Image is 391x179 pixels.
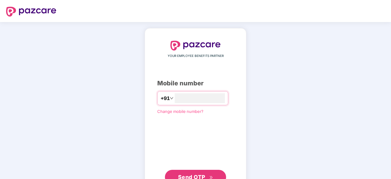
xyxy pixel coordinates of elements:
img: logo [6,7,56,17]
div: Mobile number [157,79,234,88]
span: +91 [161,95,170,102]
img: logo [170,41,221,50]
a: Change mobile number? [157,109,203,114]
span: down [170,96,173,100]
span: YOUR EMPLOYEE BENEFITS PARTNER [168,54,224,58]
